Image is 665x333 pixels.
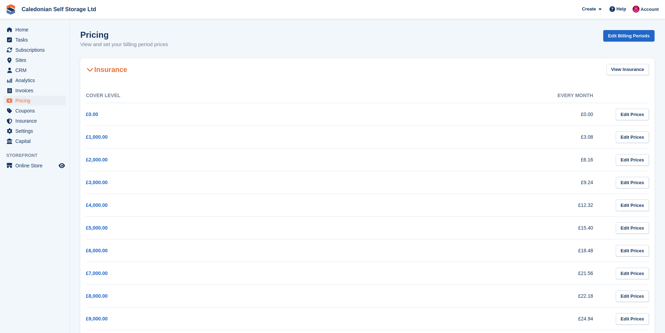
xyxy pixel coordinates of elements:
[15,25,57,35] span: Home
[616,6,626,13] span: Help
[347,171,607,194] td: £9.24
[3,126,66,136] a: menu
[15,35,57,45] span: Tasks
[86,134,108,140] a: £1,000.00
[3,136,66,146] a: menu
[15,106,57,116] span: Coupons
[603,30,655,42] a: Edit Billing Periods
[86,270,108,276] a: £7,000.00
[15,86,57,95] span: Invoices
[616,313,649,325] a: Edit Prices
[3,96,66,106] a: menu
[606,64,649,75] a: View Insurance
[86,65,127,74] h2: Insurance
[616,245,649,256] a: Edit Prices
[86,316,108,321] a: £9,000.00
[15,96,57,106] span: Pricing
[6,152,69,159] span: Storefront
[347,285,607,307] td: £22.18
[15,45,57,55] span: Subscriptions
[15,161,57,171] span: Online Store
[616,154,649,166] a: Edit Prices
[3,106,66,116] a: menu
[3,55,66,65] a: menu
[15,65,57,75] span: CRM
[347,307,607,330] td: £24.94
[3,35,66,45] a: menu
[347,262,607,285] td: £21.56
[616,177,649,188] a: Edit Prices
[616,268,649,279] a: Edit Prices
[347,126,607,149] td: £3.08
[616,109,649,120] a: Edit Prices
[582,6,596,13] span: Create
[86,157,108,162] a: £2,000.00
[347,149,607,171] td: £6.16
[80,30,168,39] h1: Pricing
[80,41,168,49] p: View and set your billing period prices
[3,65,66,75] a: menu
[3,25,66,35] a: menu
[616,290,649,302] a: Edit Prices
[641,6,659,13] span: Account
[86,202,108,208] a: £4,000.00
[86,88,347,103] th: Cover Level
[3,86,66,95] a: menu
[86,293,108,299] a: £8,000.00
[86,225,108,231] a: £5,000.00
[86,248,108,253] a: £6,000.00
[6,4,16,15] img: stora-icon-8386f47178a22dfd0bd8f6a31ec36ba5ce8667c1dd55bd0f319d3a0aa187defe.svg
[616,200,649,211] a: Edit Prices
[15,55,57,65] span: Sites
[347,239,607,262] td: £18.48
[3,116,66,126] a: menu
[347,103,607,126] td: £0.00
[86,180,108,185] a: £3,000.00
[616,131,649,143] a: Edit Prices
[19,3,99,15] a: Caledonian Self Storage Ltd
[15,116,57,126] span: Insurance
[86,111,98,117] a: £0.00
[347,194,607,217] td: £12.32
[3,75,66,85] a: menu
[633,6,640,13] img: Donald Mathieson
[15,126,57,136] span: Settings
[15,136,57,146] span: Capital
[347,88,607,103] th: Every month
[15,75,57,85] span: Analytics
[616,222,649,234] a: Edit Prices
[3,45,66,55] a: menu
[347,217,607,239] td: £15.40
[58,161,66,170] a: Preview store
[3,161,66,171] a: menu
